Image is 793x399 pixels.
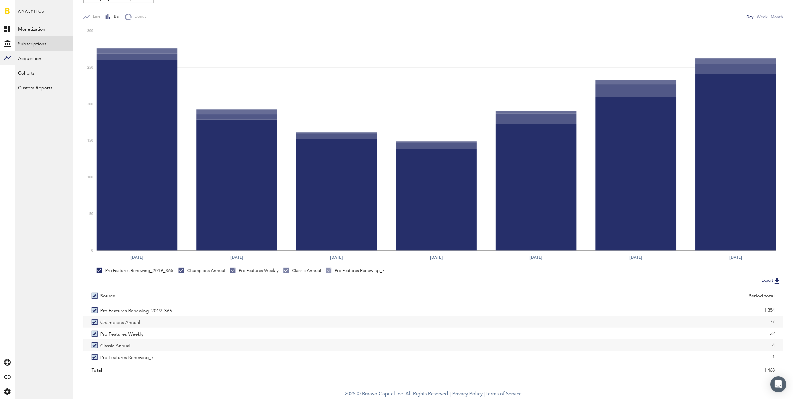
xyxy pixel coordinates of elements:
[15,80,73,95] a: Custom Reports
[100,293,115,299] div: Source
[729,254,742,260] text: [DATE]
[89,212,93,216] text: 50
[746,13,753,20] div: Day
[442,317,775,327] div: 77
[15,65,73,80] a: Cohorts
[442,293,775,299] div: Period total
[87,29,93,33] text: 300
[283,268,321,274] div: Classic Annual
[87,139,93,143] text: 150
[486,392,522,397] a: Terms of Service
[770,376,786,392] div: Open Intercom Messenger
[629,254,642,260] text: [DATE]
[111,14,120,20] span: Bar
[442,329,775,339] div: 32
[132,14,146,20] span: Donut
[326,268,385,274] div: Pro Features Renewing_7
[100,304,172,316] span: Pro Features Renewing_2019_365
[18,7,44,21] span: Analytics
[430,254,443,260] text: [DATE]
[15,51,73,65] a: Acquisition
[97,268,174,274] div: Pro Features Renewing_2019_365
[91,249,93,252] text: 0
[442,340,775,350] div: 4
[230,268,278,274] div: Pro Features Weekly
[100,351,154,363] span: Pro Features Renewing_7
[87,176,93,179] text: 100
[179,268,225,274] div: Champions Annual
[15,36,73,51] a: Subscriptions
[100,339,130,351] span: Classic Annual
[442,365,775,375] div: 1,468
[773,277,781,285] img: Export
[100,328,144,339] span: Pro Features Weekly
[442,352,775,362] div: 1
[92,365,425,375] div: Total
[131,254,143,260] text: [DATE]
[442,305,775,315] div: 1,354
[90,14,101,20] span: Line
[87,103,93,106] text: 200
[15,21,73,36] a: Monetization
[452,392,483,397] a: Privacy Policy
[230,254,243,260] text: [DATE]
[759,276,783,285] button: Export
[100,316,140,328] span: Champions Annual
[87,66,93,69] text: 250
[330,254,343,260] text: [DATE]
[771,13,783,20] div: Month
[530,254,543,260] text: [DATE]
[757,13,767,20] div: Week
[14,5,38,11] span: Support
